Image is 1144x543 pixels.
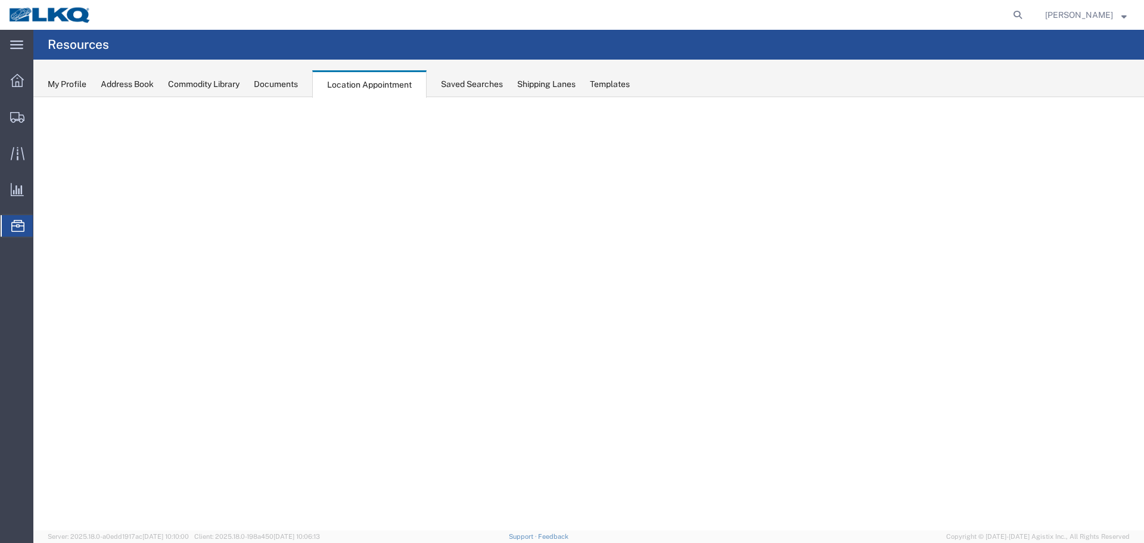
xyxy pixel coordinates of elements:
div: Address Book [101,78,154,91]
a: Feedback [538,533,568,540]
span: [DATE] 10:10:00 [142,533,189,540]
img: logo [8,6,92,24]
h4: Resources [48,30,109,60]
div: Location Appointment [312,70,427,98]
span: Copyright © [DATE]-[DATE] Agistix Inc., All Rights Reserved [946,532,1130,542]
div: Commodity Library [168,78,240,91]
div: My Profile [48,78,86,91]
div: Templates [590,78,630,91]
iframe: FS Legacy Container [33,97,1144,530]
span: Client: 2025.18.0-198a450 [194,533,320,540]
span: [DATE] 10:06:13 [273,533,320,540]
a: Support [509,533,539,540]
div: Shipping Lanes [517,78,576,91]
button: [PERSON_NAME] [1044,8,1127,22]
span: Server: 2025.18.0-a0edd1917ac [48,533,189,540]
span: William Haney [1045,8,1113,21]
div: Documents [254,78,298,91]
div: Saved Searches [441,78,503,91]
